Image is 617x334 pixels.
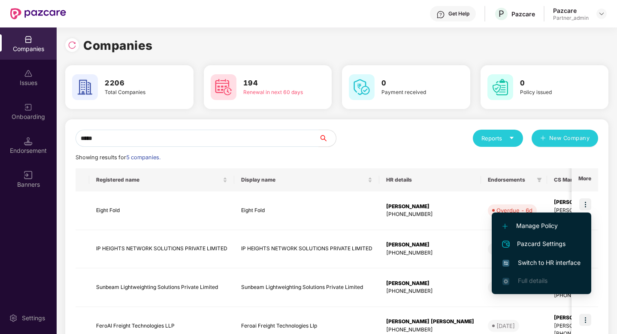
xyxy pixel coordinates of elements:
[520,78,584,89] h3: 0
[386,318,474,326] div: [PERSON_NAME] [PERSON_NAME]
[386,210,474,219] div: [PHONE_NUMBER]
[501,239,511,249] img: svg+xml;base64,PHN2ZyB4bWxucz0iaHR0cDovL3d3dy53My5vcmcvMjAwMC9zdmciIHdpZHRoPSIyNCIgaGVpZ2h0PSIyNC...
[499,9,504,19] span: P
[105,88,169,97] div: Total Companies
[502,260,509,267] img: svg+xml;base64,PHN2ZyB4bWxucz0iaHR0cDovL3d3dy53My5vcmcvMjAwMC9zdmciIHdpZHRoPSIxNiIgaGVpZ2h0PSIxNi...
[24,35,33,44] img: svg+xml;base64,PHN2ZyBpZD0iQ29tcGFuaWVzIiB4bWxucz0iaHR0cDovL3d3dy53My5vcmcvMjAwMC9zdmciIHdpZHRoPS...
[105,78,169,89] h3: 2206
[9,314,18,322] img: svg+xml;base64,PHN2ZyBpZD0iU2V0dGluZy0yMHgyMCIgeG1sbnM9Imh0dHA6Ly93d3cudzMub3JnLzIwMDAvc3ZnIiB3aW...
[496,322,515,330] div: [DATE]
[502,278,509,285] img: svg+xml;base64,PHN2ZyB4bWxucz0iaHR0cDovL3d3dy53My5vcmcvMjAwMC9zdmciIHdpZHRoPSIxNi4zNjMiIGhlaWdodD...
[549,134,590,143] span: New Company
[532,130,598,147] button: plusNew Company
[487,74,513,100] img: svg+xml;base64,PHN2ZyB4bWxucz0iaHR0cDovL3d3dy53My5vcmcvMjAwMC9zdmciIHdpZHRoPSI2MCIgaGVpZ2h0PSI2MC...
[386,287,474,295] div: [PHONE_NUMBER]
[243,88,307,97] div: Renewal in next 60 days
[24,103,33,112] img: svg+xml;base64,PHN2ZyB3aWR0aD0iMjAiIGhlaWdodD0iMjAiIHZpZXdCb3g9IjAgMCAyMCAyMCIgZmlsbD0ibm9uZSIgeG...
[386,203,474,211] div: [PERSON_NAME]
[481,134,514,143] div: Reports
[535,175,544,185] span: filter
[502,221,581,231] span: Manage Policy
[572,168,598,191] th: More
[511,10,535,18] div: Pazcare
[448,10,469,17] div: Get Help
[72,74,98,100] img: svg+xml;base64,PHN2ZyB4bWxucz0iaHR0cDovL3d3dy53My5vcmcvMjAwMC9zdmciIHdpZHRoPSI2MCIgaGVpZ2h0PSI2MC...
[76,154,160,161] span: Showing results for
[211,74,236,100] img: svg+xml;base64,PHN2ZyB4bWxucz0iaHR0cDovL3d3dy53My5vcmcvMjAwMC9zdmciIHdpZHRoPSI2MCIgaGVpZ2h0PSI2MC...
[579,314,591,326] img: icon
[241,176,366,183] span: Display name
[19,314,48,322] div: Settings
[89,268,234,307] td: Sunbeam Lightweighting Solutions Private Limited
[318,135,336,142] span: search
[234,268,379,307] td: Sunbeam Lightweighting Solutions Private Limited
[24,137,33,146] img: svg+xml;base64,PHN2ZyB3aWR0aD0iMTQuNSIgaGVpZ2h0PSIxNC41IiB2aWV3Qm94PSIwIDAgMTYgMTYiIGZpbGw9Im5vbm...
[553,6,589,15] div: Pazcare
[89,168,234,191] th: Registered name
[537,177,542,182] span: filter
[502,224,508,229] img: svg+xml;base64,PHN2ZyB4bWxucz0iaHR0cDovL3d3dy53My5vcmcvMjAwMC9zdmciIHdpZHRoPSIxMi4yMDEiIGhlaWdodD...
[386,249,474,257] div: [PHONE_NUMBER]
[381,78,445,89] h3: 0
[68,41,76,49] img: svg+xml;base64,PHN2ZyBpZD0iUmVsb2FkLTMyeDMyIiB4bWxucz0iaHR0cDovL3d3dy53My5vcmcvMjAwMC9zdmciIHdpZH...
[234,230,379,269] td: IP HEIGHTS NETWORK SOLUTIONS PRIVATE LIMITED
[234,168,379,191] th: Display name
[379,168,481,191] th: HR details
[518,277,547,284] span: Full details
[540,135,546,142] span: plus
[553,15,589,21] div: Partner_admin
[24,171,33,179] img: svg+xml;base64,PHN2ZyB3aWR0aD0iMTYiIGhlaWdodD0iMTYiIHZpZXdCb3g9IjAgMCAxNiAxNiIgZmlsbD0ibm9uZSIgeG...
[386,241,474,249] div: [PERSON_NAME]
[381,88,445,97] div: Payment received
[488,176,533,183] span: Endorsements
[386,279,474,288] div: [PERSON_NAME]
[579,198,591,210] img: icon
[349,74,375,100] img: svg+xml;base64,PHN2ZyB4bWxucz0iaHR0cDovL3d3dy53My5vcmcvMjAwMC9zdmciIHdpZHRoPSI2MCIgaGVpZ2h0PSI2MC...
[436,10,445,19] img: svg+xml;base64,PHN2ZyBpZD0iSGVscC0zMngzMiIgeG1sbnM9Imh0dHA6Ly93d3cudzMub3JnLzIwMDAvc3ZnIiB3aWR0aD...
[502,239,581,249] span: Pazcard Settings
[96,176,221,183] span: Registered name
[502,258,581,267] span: Switch to HR interface
[509,135,514,141] span: caret-down
[243,78,307,89] h3: 194
[89,191,234,230] td: Eight Fold
[24,69,33,78] img: svg+xml;base64,PHN2ZyBpZD0iSXNzdWVzX2Rpc2FibGVkIiB4bWxucz0iaHR0cDovL3d3dy53My5vcmcvMjAwMC9zdmciIH...
[234,191,379,230] td: Eight Fold
[126,154,160,161] span: 5 companies.
[598,10,605,17] img: svg+xml;base64,PHN2ZyBpZD0iRHJvcGRvd24tMzJ4MzIiIHhtbG5zPSJodHRwOi8vd3d3LnczLm9yZy8yMDAwL3N2ZyIgd2...
[318,130,336,147] button: search
[10,8,66,19] img: New Pazcare Logo
[89,230,234,269] td: IP HEIGHTS NETWORK SOLUTIONS PRIVATE LIMITED
[520,88,584,97] div: Policy issued
[83,36,153,55] h1: Companies
[386,326,474,334] div: [PHONE_NUMBER]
